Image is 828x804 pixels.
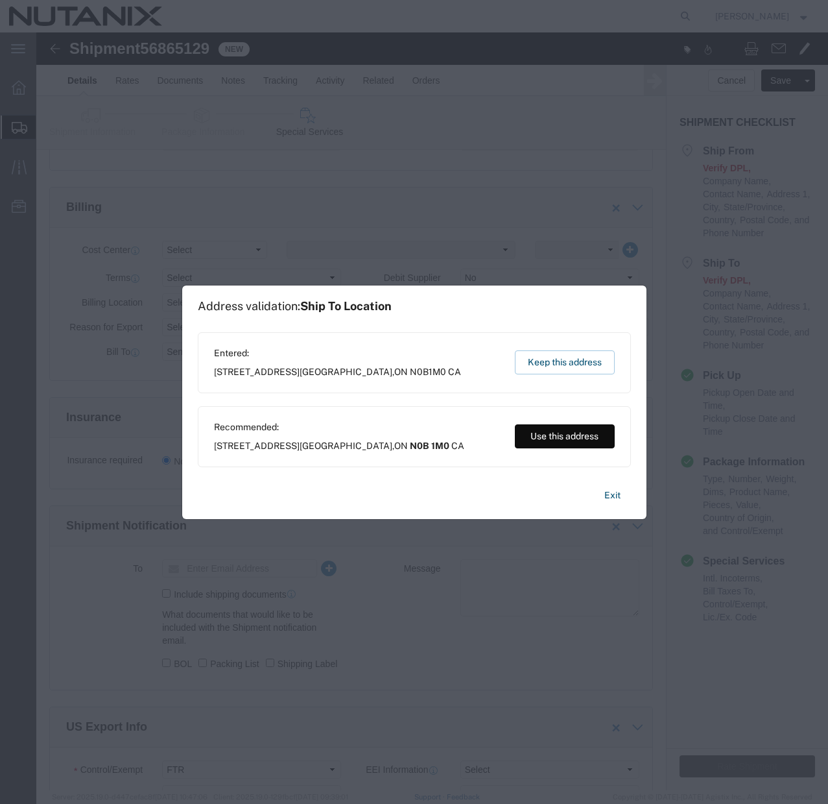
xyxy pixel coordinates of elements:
[214,347,461,360] span: Entered:
[300,299,392,313] span: Ship To Location
[410,367,446,377] span: N0B1M0
[300,367,392,377] span: [GEOGRAPHIC_DATA]
[451,441,464,451] span: CA
[410,441,449,451] span: N0B 1M0
[214,439,464,453] span: [STREET_ADDRESS] ,
[214,420,464,434] span: Recommended:
[515,424,615,448] button: Use this address
[394,441,408,451] span: ON
[300,441,392,451] span: [GEOGRAPHIC_DATA]
[448,367,461,377] span: CA
[394,367,408,377] span: ON
[515,350,615,374] button: Keep this address
[214,365,461,379] span: [STREET_ADDRESS] ,
[198,299,392,313] h1: Address validation:
[594,484,631,507] button: Exit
